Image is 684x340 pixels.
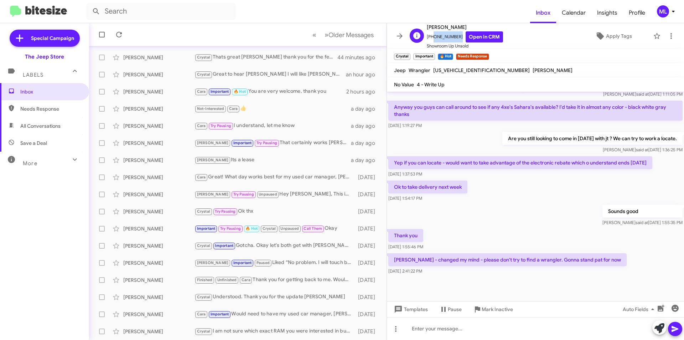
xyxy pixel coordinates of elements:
[617,303,663,316] button: Auto Fields
[388,253,627,266] p: [PERSON_NAME] - changed my mind - please don't try to find a wrangler. Gonna stand pat for now
[195,139,351,147] div: That certainly works [PERSON_NAME]. Feel free to call in when you are ready or you can text me he...
[123,259,195,267] div: [PERSON_NAME]
[31,35,74,42] span: Special Campaign
[195,70,346,78] div: Great to hear [PERSON_NAME] I will like [PERSON_NAME] know. Did you have any additional questions...
[197,226,216,231] span: Important
[123,208,195,215] div: [PERSON_NAME]
[577,30,650,42] button: Apply Tags
[346,88,381,95] div: 2 hours ago
[197,312,206,316] span: Cara
[229,106,238,111] span: Cara
[387,303,434,316] button: Templates
[636,91,649,97] span: said at
[195,310,354,318] div: Would need to have my used car manager, [PERSON_NAME], physically appraise the vehicle. When work...
[388,123,422,128] span: [DATE] 1:19:27 PM
[651,5,676,17] button: ML
[217,278,237,282] span: Unfinished
[123,174,195,181] div: [PERSON_NAME]
[256,260,270,265] span: Paused
[195,293,354,301] div: Understood. Thank you for the update [PERSON_NAME]
[123,294,195,301] div: [PERSON_NAME]
[354,208,381,215] div: [DATE]
[20,139,47,147] span: Save a Deal
[195,105,351,113] div: 👍
[351,157,381,164] div: a day ago
[123,311,195,318] div: [PERSON_NAME]
[195,327,354,335] div: I am not sure which exact RAM you were interested in but here is a link to my current inventory: ...
[346,71,381,78] div: an hour ago
[233,192,254,197] span: Try Pausing
[197,55,210,60] span: Crystal
[245,226,258,231] span: 🔥 Hot
[220,226,241,231] span: Try Pausing
[657,5,669,17] div: ML
[427,42,503,50] span: Showroom Up Unsold
[533,67,572,73] span: [PERSON_NAME]
[388,101,683,121] p: Anyway you guys can call around to see if any 4xe's Sahara's available? I'd take it in almost any...
[242,278,250,282] span: Cara
[393,303,428,316] span: Templates
[20,122,61,130] span: All Conversations
[354,328,381,335] div: [DATE]
[409,67,430,73] span: Wrangler
[20,88,81,95] span: Inbox
[25,53,64,60] div: The Jeep Store
[354,311,381,318] div: [DATE]
[354,294,381,301] div: [DATE]
[197,209,210,214] span: Crystal
[123,54,195,61] div: [PERSON_NAME]
[123,157,195,164] div: [PERSON_NAME]
[123,88,195,95] div: [PERSON_NAME]
[354,259,381,267] div: [DATE]
[195,190,354,198] div: Hey [PERSON_NAME], This is [PERSON_NAME] lefthand sales manager at the jeep store in [GEOGRAPHIC_...
[86,3,236,20] input: Search
[123,328,195,335] div: [PERSON_NAME]
[123,122,195,130] div: [PERSON_NAME]
[195,242,354,250] div: Gotcha. Okay let's both get with [PERSON_NAME] [DATE] and see if if he has any additional updates...
[427,23,503,31] span: [PERSON_NAME]
[354,174,381,181] div: [DATE]
[211,123,231,128] span: Try Pausing
[23,72,43,78] span: Labels
[263,226,276,231] span: Crystal
[433,67,530,73] span: [US_VEHICLE_IDENTIFICATION_NUMBER]
[354,225,381,232] div: [DATE]
[195,173,354,181] div: Great! What day works best for my used car manager, [PERSON_NAME], to appraise the vehicle?
[502,132,683,145] p: Are you still looking to come in [DATE] with jt ? We can try to work a locate.
[636,147,648,152] span: said at
[195,156,351,164] div: Its a lease
[394,54,410,60] small: Crystal
[388,196,422,201] span: [DATE] 1:54:17 PM
[606,30,632,42] span: Apply Tags
[123,225,195,232] div: [PERSON_NAME]
[233,260,252,265] span: Important
[388,156,652,169] p: Yep if you can locate - would want to take advantage of the electronic rebate which o understand ...
[354,276,381,284] div: [DATE]
[195,87,346,96] div: You are very welcome. thank you
[197,260,229,265] span: [PERSON_NAME]
[388,229,423,242] p: Thank you
[197,106,224,111] span: Not-Interested
[312,30,316,39] span: «
[123,71,195,78] div: [PERSON_NAME]
[197,295,210,299] span: Crystal
[123,191,195,198] div: [PERSON_NAME]
[123,276,195,284] div: [PERSON_NAME]
[197,141,229,145] span: [PERSON_NAME]
[448,303,462,316] span: Pause
[388,244,423,249] span: [DATE] 1:55:46 PM
[123,105,195,112] div: [PERSON_NAME]
[530,2,556,23] a: Inbox
[197,243,210,248] span: Crystal
[195,224,354,233] div: Okay
[591,2,623,23] a: Insights
[195,207,354,215] div: Ok thx
[234,89,246,94] span: 🔥 Hot
[388,181,467,193] p: Ok to take delivery next week
[325,30,328,39] span: »
[197,175,206,179] span: Cara
[23,160,37,167] span: More
[309,27,378,42] nav: Page navigation example
[394,81,414,88] span: No Value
